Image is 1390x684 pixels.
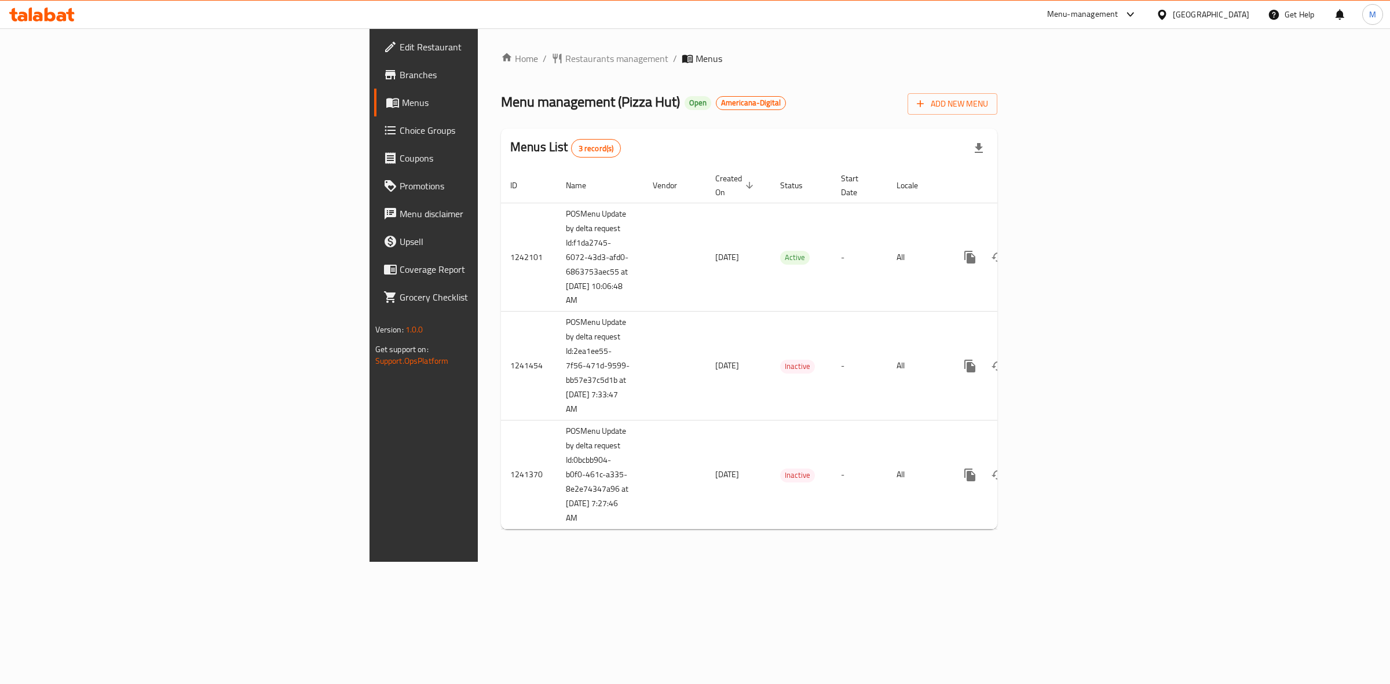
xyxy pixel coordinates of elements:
[956,461,984,489] button: more
[400,68,592,82] span: Branches
[400,207,592,221] span: Menu disclaimer
[400,262,592,276] span: Coverage Report
[566,178,601,192] span: Name
[897,178,933,192] span: Locale
[715,467,739,482] span: [DATE]
[887,203,947,312] td: All
[780,178,818,192] span: Status
[1173,8,1249,21] div: [GEOGRAPHIC_DATA]
[400,290,592,304] span: Grocery Checklist
[1047,8,1118,21] div: Menu-management
[374,228,602,255] a: Upsell
[551,52,668,65] a: Restaurants management
[374,61,602,89] a: Branches
[715,171,757,199] span: Created On
[374,255,602,283] a: Coverage Report
[374,89,602,116] a: Menus
[956,352,984,380] button: more
[375,342,429,357] span: Get support on:
[841,171,873,199] span: Start Date
[780,251,810,265] div: Active
[673,52,677,65] li: /
[374,200,602,228] a: Menu disclaimer
[375,353,449,368] a: Support.OpsPlatform
[832,312,887,420] td: -
[887,312,947,420] td: All
[402,96,592,109] span: Menus
[780,251,810,264] span: Active
[501,52,997,65] nav: breadcrumb
[685,96,711,110] div: Open
[716,98,785,108] span: Americana-Digital
[510,138,621,158] h2: Menus List
[917,97,988,111] span: Add New Menu
[947,168,1077,203] th: Actions
[400,123,592,137] span: Choice Groups
[780,469,815,482] span: Inactive
[685,98,711,108] span: Open
[501,168,1077,530] table: enhanced table
[400,151,592,165] span: Coupons
[374,116,602,144] a: Choice Groups
[510,178,532,192] span: ID
[780,360,815,373] span: Inactive
[832,203,887,312] td: -
[375,322,404,337] span: Version:
[965,134,993,162] div: Export file
[374,144,602,172] a: Coupons
[400,179,592,193] span: Promotions
[1369,8,1376,21] span: M
[565,52,668,65] span: Restaurants management
[984,461,1012,489] button: Change Status
[887,420,947,529] td: All
[715,358,739,373] span: [DATE]
[374,33,602,61] a: Edit Restaurant
[984,243,1012,271] button: Change Status
[653,178,692,192] span: Vendor
[400,235,592,248] span: Upsell
[374,283,602,311] a: Grocery Checklist
[572,143,621,154] span: 3 record(s)
[374,172,602,200] a: Promotions
[832,420,887,529] td: -
[571,139,621,158] div: Total records count
[405,322,423,337] span: 1.0.0
[956,243,984,271] button: more
[696,52,722,65] span: Menus
[984,352,1012,380] button: Change Status
[400,40,592,54] span: Edit Restaurant
[715,250,739,265] span: [DATE]
[908,93,997,115] button: Add New Menu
